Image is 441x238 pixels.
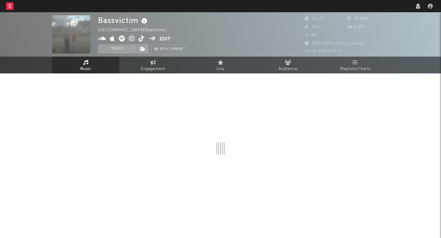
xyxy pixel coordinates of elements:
span: Audience [279,65,297,73]
span: 348,319 Monthly Listeners [305,42,366,46]
span: Engagement [141,65,165,73]
a: Benchmark [151,44,187,54]
span: Benchmark [160,46,183,53]
a: Audience [254,57,322,73]
span: Jump Score: 84.9 [305,49,341,53]
div: Bassvictim [98,15,149,25]
span: 53,177 [305,17,325,21]
button: Edit [160,35,171,43]
span: 53,929 [347,17,368,21]
a: Playlists/Charts [322,57,389,73]
a: Engagement [119,57,187,73]
span: Live [217,65,224,73]
a: Live [187,57,254,73]
span: 5,727 [347,25,365,29]
span: 47 [305,33,317,37]
span: 270 [305,25,319,29]
a: Music [52,57,119,73]
span: Playlists/Charts [340,65,371,73]
span: Music [80,65,92,73]
button: Track [98,44,136,54]
div: [GEOGRAPHIC_DATA] | Electronic [98,27,174,34]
